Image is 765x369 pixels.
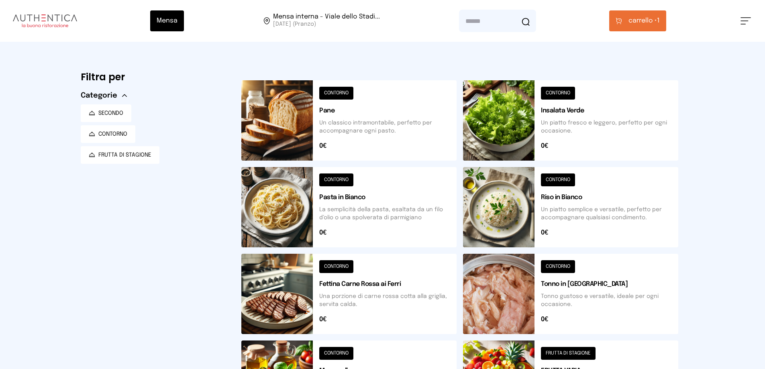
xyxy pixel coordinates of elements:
[81,71,228,84] h6: Filtra per
[628,16,660,26] span: 1
[98,109,123,117] span: SECONDO
[98,151,151,159] span: FRUTTA DI STAGIONE
[81,146,159,164] button: FRUTTA DI STAGIONE
[81,90,127,101] button: Categorie
[81,104,131,122] button: SECONDO
[13,14,77,27] img: logo.8f33a47.png
[81,125,135,143] button: CONTORNO
[81,90,117,101] span: Categorie
[150,10,184,31] button: Mensa
[273,20,380,28] span: [DATE] (Pranzo)
[609,10,666,31] button: carrello •1
[98,130,127,138] span: CONTORNO
[273,14,380,28] span: Viale dello Stadio, 77, 05100 Terni TR, Italia
[628,16,657,26] span: carrello •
